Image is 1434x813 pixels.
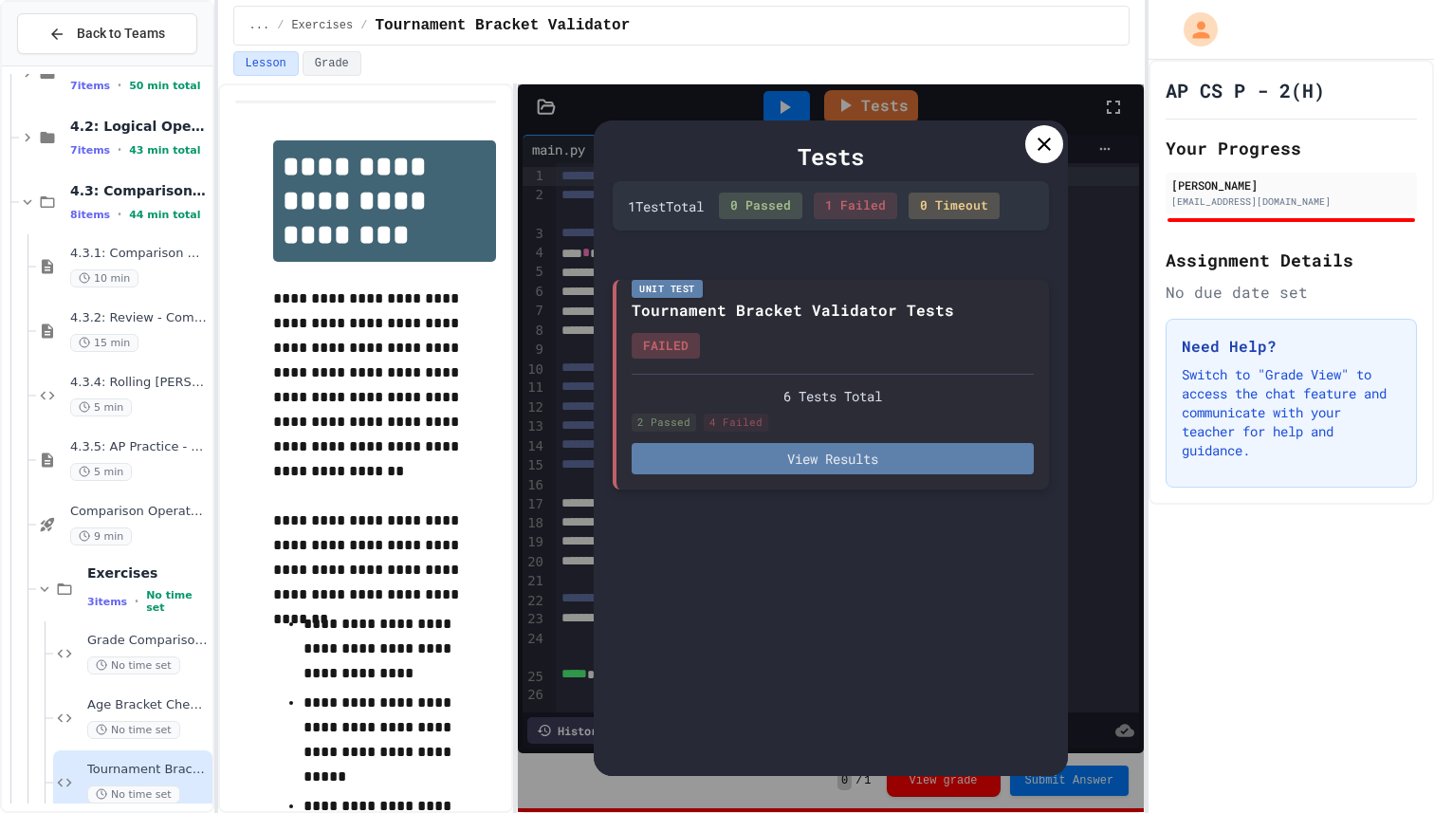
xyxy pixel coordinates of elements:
[704,414,768,432] div: 4 Failed
[719,193,802,219] div: 0 Passed
[1166,281,1417,304] div: No due date set
[70,398,132,416] span: 5 min
[70,527,132,545] span: 9 min
[70,209,110,221] span: 8 items
[1166,247,1417,273] h2: Assignment Details
[360,18,367,33] span: /
[70,118,209,135] span: 4.2: Logical Operators
[1164,8,1223,51] div: My Account
[87,785,180,804] span: No time set
[87,697,209,713] span: Age Bracket Checker
[249,18,270,33] span: ...
[70,463,132,481] span: 5 min
[70,504,209,520] span: Comparison Operators - Quiz
[70,375,209,391] span: 4.3.4: Rolling [PERSON_NAME]
[87,721,180,739] span: No time set
[146,589,208,614] span: No time set
[291,18,353,33] span: Exercises
[87,656,180,674] span: No time set
[613,139,1049,174] div: Tests
[1171,176,1411,194] div: [PERSON_NAME]
[70,246,209,262] span: 4.3.1: Comparison Operators
[70,144,110,157] span: 7 items
[814,193,897,219] div: 1 Failed
[118,78,121,93] span: •
[135,594,138,609] span: •
[87,762,209,778] span: Tournament Bracket Validator
[70,334,138,352] span: 15 min
[632,414,696,432] div: 2 Passed
[87,633,209,649] span: Grade Comparison Debugger
[70,439,209,455] span: 4.3.5: AP Practice - Comparison Operators
[909,193,1000,219] div: 0 Timeout
[1171,194,1411,209] div: [EMAIL_ADDRESS][DOMAIN_NAME]
[87,564,209,582] span: Exercises
[129,209,200,221] span: 44 min total
[70,269,138,287] span: 10 min
[632,443,1034,474] button: View Results
[70,310,209,326] span: 4.3.2: Review - Comparison Operators
[129,80,200,92] span: 50 min total
[129,144,200,157] span: 43 min total
[632,299,954,322] div: Tournament Bracket Validator Tests
[118,142,121,157] span: •
[628,196,704,216] div: 1 Test Total
[70,80,110,92] span: 7 items
[632,280,703,298] div: Unit Test
[1182,335,1401,358] h3: Need Help?
[118,207,121,222] span: •
[632,333,700,360] div: FAILED
[277,18,284,33] span: /
[17,13,197,54] button: Back to Teams
[303,51,361,76] button: Grade
[632,386,1034,406] div: 6 Tests Total
[70,182,209,199] span: 4.3: Comparison Operators
[87,596,127,608] span: 3 items
[77,24,165,44] span: Back to Teams
[1166,77,1325,103] h1: AP CS P - 2(H)
[1182,365,1401,460] p: Switch to "Grade View" to access the chat feature and communicate with your teacher for help and ...
[375,14,630,37] span: Tournament Bracket Validator
[233,51,299,76] button: Lesson
[1166,135,1417,161] h2: Your Progress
